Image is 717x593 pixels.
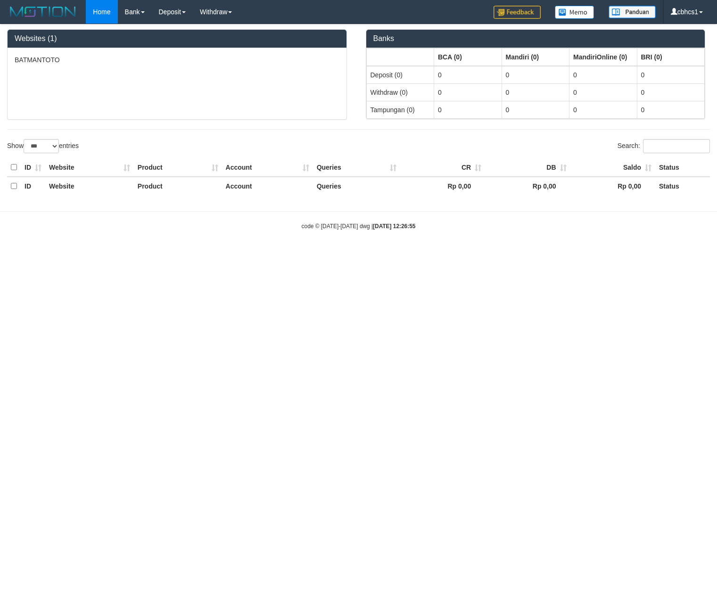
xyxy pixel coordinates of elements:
td: Tampungan (0) [366,101,434,118]
td: 0 [569,101,637,118]
td: 0 [502,83,569,101]
th: Rp 0,00 [485,177,570,195]
th: Group: activate to sort column ascending [569,48,637,66]
img: MOTION_logo.png [7,5,79,19]
td: Deposit (0) [366,66,434,84]
img: panduan.png [609,6,656,18]
img: Button%20Memo.svg [555,6,594,19]
label: Show entries [7,139,79,153]
th: Queries [313,177,400,195]
td: 0 [637,66,705,84]
th: ID [21,177,45,195]
th: Product [134,158,222,177]
select: Showentries [24,139,59,153]
input: Search: [643,139,710,153]
td: Withdraw (0) [366,83,434,101]
th: Status [655,158,710,177]
td: 0 [502,101,569,118]
th: Rp 0,00 [570,177,655,195]
td: 0 [434,101,502,118]
h3: Websites (1) [15,34,339,43]
td: 0 [637,83,705,101]
th: Rp 0,00 [400,177,485,195]
small: code © [DATE]-[DATE] dwg | [302,223,416,230]
th: Account [222,177,313,195]
th: Saldo [570,158,655,177]
th: ID [21,158,45,177]
th: Product [134,177,222,195]
td: 0 [434,83,502,101]
th: Group: activate to sort column ascending [366,48,434,66]
img: Feedback.jpg [494,6,541,19]
label: Search: [618,139,710,153]
td: 0 [502,66,569,84]
th: Queries [313,158,400,177]
td: 0 [569,83,637,101]
th: Website [45,177,134,195]
th: Account [222,158,313,177]
td: 0 [569,66,637,84]
th: Status [655,177,710,195]
strong: [DATE] 12:26:55 [373,223,415,230]
th: Group: activate to sort column ascending [637,48,705,66]
th: CR [400,158,485,177]
th: Group: activate to sort column ascending [434,48,502,66]
h3: Banks [373,34,698,43]
td: 0 [637,101,705,118]
th: Website [45,158,134,177]
p: BATMANTOTO [15,55,339,65]
td: 0 [434,66,502,84]
th: Group: activate to sort column ascending [502,48,569,66]
th: DB [485,158,570,177]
